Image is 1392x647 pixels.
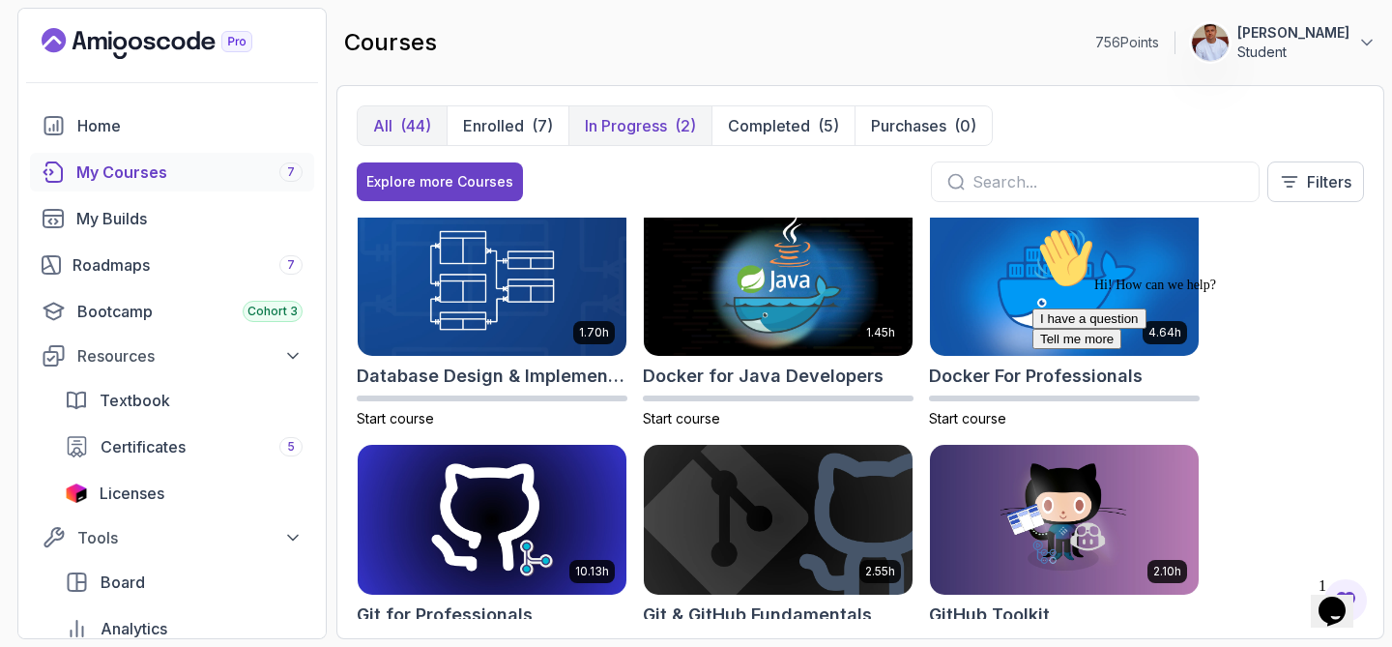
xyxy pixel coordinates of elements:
button: Enrolled(7) [447,106,568,145]
div: My Builds [76,207,303,230]
button: Explore more Courses [357,162,523,201]
p: 1.45h [866,325,895,340]
div: Home [77,114,303,137]
p: In Progress [585,114,667,137]
div: Bootcamp [77,300,303,323]
span: 7 [287,257,295,273]
img: Database Design & Implementation card [358,205,626,356]
span: 7 [287,164,295,180]
h2: Git & GitHub Fundamentals [643,602,872,629]
p: 1.70h [579,325,609,340]
h2: Database Design & Implementation [357,363,627,390]
span: Start course [929,410,1006,426]
img: user profile image [1192,24,1229,61]
h2: GitHub Toolkit [929,602,1050,629]
button: Purchases(0) [855,106,992,145]
span: Hi! How can we help? [8,58,191,73]
div: (5) [818,114,839,137]
span: Textbook [100,389,170,412]
button: Filters [1267,162,1364,202]
button: All(44) [358,106,447,145]
button: Completed(5) [711,106,855,145]
div: Resources [77,344,303,368]
p: Completed [728,114,810,137]
p: 756 Points [1095,33,1159,52]
a: licenses [53,474,314,513]
img: :wave: [8,8,70,70]
img: Docker for Java Developers card [644,205,913,356]
a: certificates [53,427,314,466]
p: All [373,114,392,137]
div: (0) [954,114,976,137]
span: Board [101,571,145,594]
a: roadmaps [30,246,314,284]
a: builds [30,199,314,238]
span: Cohort 3 [247,304,298,319]
p: [PERSON_NAME] [1237,23,1349,43]
a: Landing page [42,28,297,59]
input: Search... [972,170,1243,193]
span: Start course [643,410,720,426]
p: 10.13h [575,564,609,579]
img: GitHub Toolkit card [930,445,1199,596]
img: Docker For Professionals card [930,205,1199,356]
div: Tools [77,526,303,549]
span: 5 [287,439,295,455]
h2: Docker For Professionals [929,363,1143,390]
div: (44) [400,114,431,137]
img: Git & GitHub Fundamentals card [644,445,913,596]
button: Tools [30,520,314,555]
iframe: chat widget [1025,220,1373,560]
p: Student [1237,43,1349,62]
button: I have a question [8,89,122,109]
button: In Progress(2) [568,106,711,145]
button: user profile image[PERSON_NAME]Student [1191,23,1377,62]
span: Licenses [100,482,164,505]
div: Explore more Courses [366,172,513,191]
a: bootcamp [30,292,314,331]
h2: Docker for Java Developers [643,363,884,390]
p: 2.55h [865,564,895,579]
span: Start course [357,410,434,426]
div: Roadmaps [72,253,303,277]
span: Analytics [101,617,167,640]
div: 👋Hi! How can we help?I have a questionTell me more [8,8,356,130]
img: Git for Professionals card [358,445,626,596]
span: Certificates [101,435,186,458]
p: Filters [1307,170,1351,193]
a: board [53,563,314,602]
img: jetbrains icon [65,484,88,503]
h2: courses [344,27,437,58]
p: 2.10h [1153,564,1181,579]
h2: Git for Professionals [357,602,533,629]
div: My Courses [76,161,303,184]
p: Enrolled [463,114,524,137]
button: Tell me more [8,109,97,130]
div: (2) [675,114,696,137]
a: textbook [53,381,314,420]
button: Resources [30,338,314,373]
a: courses [30,153,314,191]
p: Purchases [871,114,946,137]
div: (7) [532,114,553,137]
iframe: chat widget [1311,570,1373,628]
a: home [30,106,314,145]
